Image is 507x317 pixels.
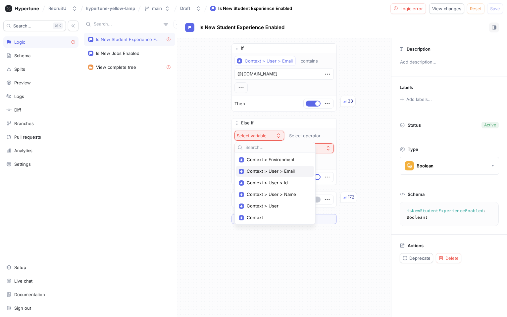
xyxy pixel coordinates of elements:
span: hypertune-yellow-lamp [86,6,135,11]
button: Logic error [390,3,426,14]
div: main [152,6,162,11]
p: Labels [400,85,413,90]
div: Settings [14,161,31,167]
button: Select operator... [286,131,334,141]
div: Draft [180,6,190,11]
button: Add labels... [397,95,434,104]
span: View changes [432,7,461,11]
p: Status [408,120,421,130]
a: Documentation [3,289,78,300]
div: Analytics [14,148,32,153]
span: Context [247,215,308,220]
p: If [241,45,244,52]
div: RecruitU [48,6,67,11]
div: Branches [14,121,34,126]
div: 33 [348,98,353,105]
span: Context > User > Id [247,180,308,186]
p: Add description... [397,57,501,68]
input: Search... [245,144,313,151]
div: Preview [14,80,31,85]
div: Is New Student Experience Enabled [96,37,161,42]
div: Is New Jobs Enabled [96,51,139,56]
div: 172 [348,194,354,201]
div: Pull requests [14,134,41,140]
button: View changes [429,3,464,14]
button: Save [487,3,503,14]
div: Is New Student Experience Enabled [218,5,292,12]
div: K [53,23,63,29]
span: Logic error [400,7,423,11]
div: Select variable... [237,133,271,139]
span: Context > User > Email [247,168,308,174]
div: Select operator... [289,133,324,139]
p: Type [408,147,418,152]
div: Context > User > Email [245,58,293,64]
button: Reset [467,3,484,14]
div: Logs [14,94,24,99]
button: Delete [436,253,461,263]
div: Documentation [14,292,45,297]
span: Context > User > Name [247,192,308,197]
div: Schema [14,53,30,58]
button: Deprecate [400,253,433,263]
button: main [141,3,173,14]
div: Diff [14,107,21,113]
button: RecruitU [46,3,80,14]
p: Else If [241,120,254,126]
button: contains [298,56,328,66]
div: Splits [14,67,25,72]
div: Sign out [14,305,31,311]
div: Active [484,122,496,128]
input: Search... [94,21,161,27]
span: Deprecate [409,256,431,260]
span: Reset [470,7,482,11]
p: Actions [408,243,424,248]
div: contains [301,58,318,64]
span: Context > Environment [247,157,308,162]
div: Logic [14,39,25,45]
span: Search... [13,24,31,28]
div: Boolean [417,163,433,169]
button: Select variable... [234,131,284,141]
p: Schema [408,192,425,197]
button: Boolean [400,157,499,175]
textarea: @[DOMAIN_NAME] [234,68,334,80]
div: Setup [14,265,26,270]
div: Live chat [14,278,32,284]
button: Search...K [3,21,66,31]
span: Context > User [247,203,308,209]
button: Context > User > Email [234,56,296,66]
span: Delete [445,256,459,260]
p: Then [234,101,245,107]
p: Description [407,46,431,52]
span: Save [490,7,500,11]
button: Draft [177,3,204,14]
span: Is New Student Experience Enabled [199,25,284,30]
div: View complete tree [96,65,136,70]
